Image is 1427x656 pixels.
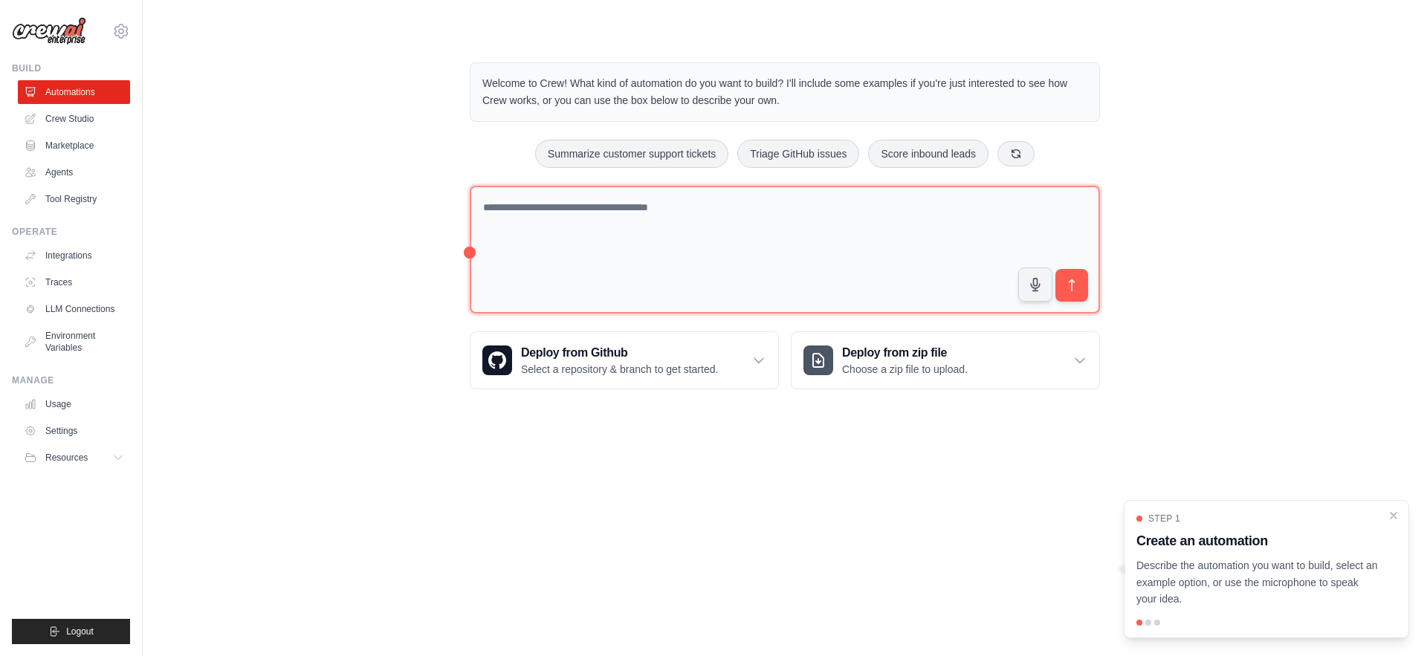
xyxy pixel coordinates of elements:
p: Select a repository & branch to get started. [521,362,718,377]
img: Logo [12,17,86,45]
a: Traces [18,270,130,294]
button: Triage GitHub issues [737,140,859,168]
a: Crew Studio [18,107,130,131]
a: Usage [18,392,130,416]
div: Manage [12,374,130,386]
button: Resources [18,446,130,470]
span: Step 1 [1148,513,1180,525]
p: Describe the automation you want to build, select an example option, or use the microphone to spe... [1136,557,1379,608]
button: Score inbound leads [868,140,988,168]
a: Agents [18,160,130,184]
div: Build [12,62,130,74]
a: Integrations [18,244,130,267]
a: Automations [18,80,130,104]
iframe: Chat Widget [1353,585,1427,656]
button: Close walkthrough [1388,510,1400,522]
a: LLM Connections [18,297,130,321]
span: Resources [45,452,88,464]
a: Tool Registry [18,187,130,211]
p: Welcome to Crew! What kind of automation do you want to build? I'll include some examples if you'... [482,75,1087,109]
button: Logout [12,619,130,644]
p: Choose a zip file to upload. [842,362,968,377]
a: Settings [18,419,130,443]
span: Logout [66,626,94,637]
button: Summarize customer support tickets [535,140,728,168]
h3: Deploy from zip file [842,344,968,362]
h3: Create an automation [1136,530,1379,551]
a: Marketplace [18,134,130,157]
div: Operate [12,226,130,238]
a: Environment Variables [18,324,130,360]
h3: Deploy from Github [521,344,718,362]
